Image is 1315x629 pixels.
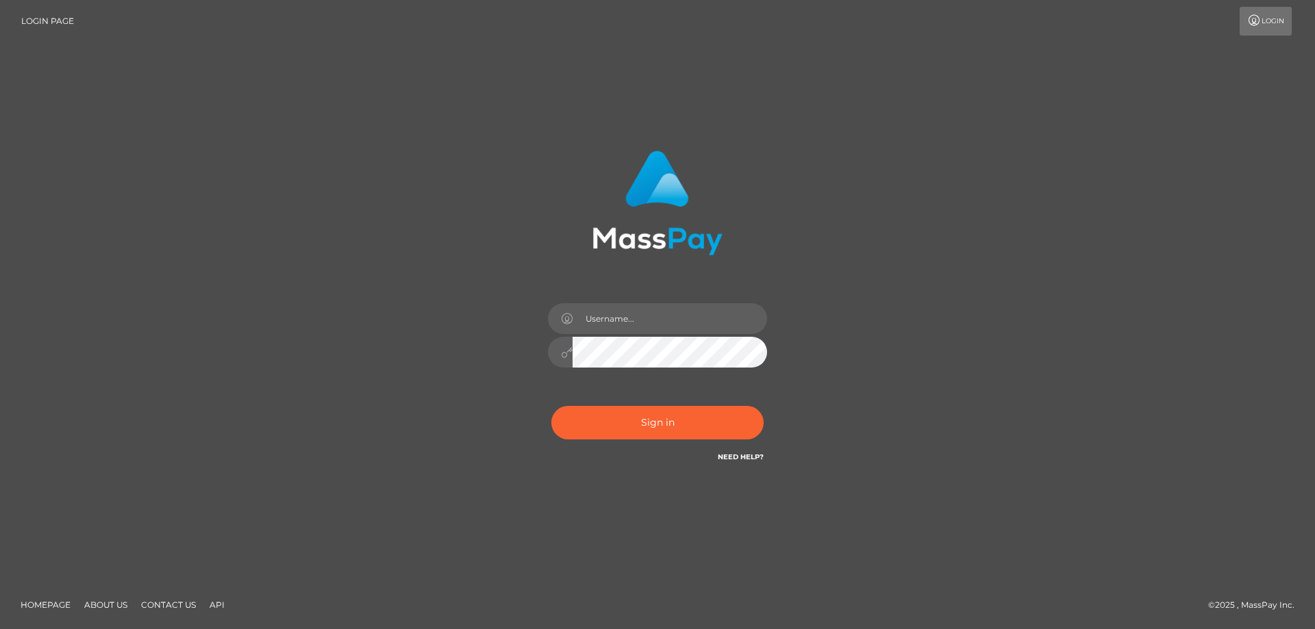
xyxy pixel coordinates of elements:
a: Contact Us [136,594,201,615]
a: Login [1240,7,1292,36]
a: Homepage [15,594,76,615]
div: © 2025 , MassPay Inc. [1208,598,1305,613]
a: About Us [79,594,133,615]
a: Need Help? [718,452,764,461]
a: Login Page [21,7,74,36]
img: MassPay Login [592,151,723,255]
a: API [204,594,230,615]
input: Username... [573,303,767,334]
button: Sign in [551,406,764,439]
